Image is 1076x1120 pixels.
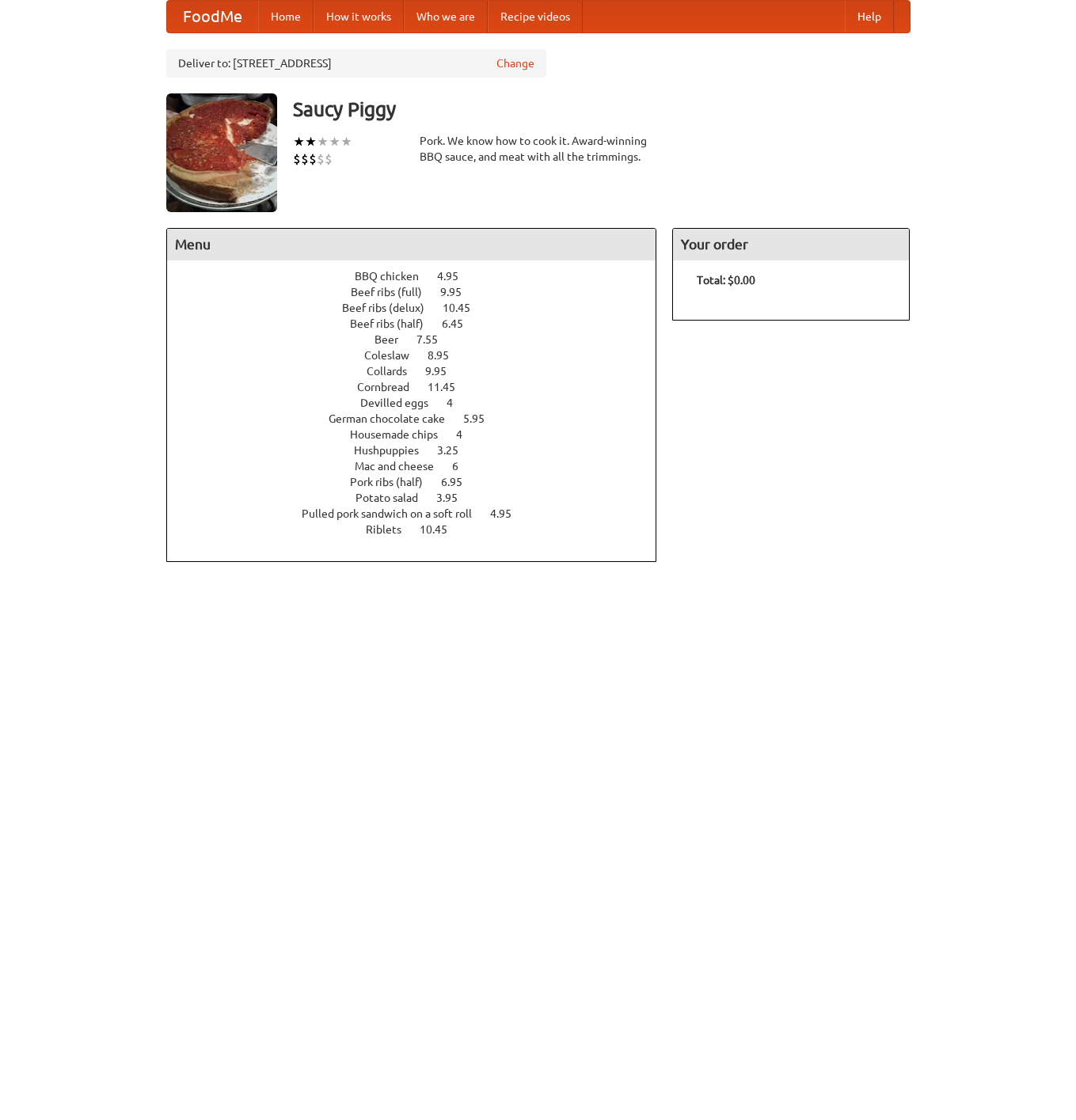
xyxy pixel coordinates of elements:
[317,133,329,150] li: ★
[301,150,309,168] li: $
[364,349,478,362] a: Coleslaw 8.95
[452,460,474,473] span: 6
[360,397,482,409] a: Devilled eggs 4
[673,229,909,260] h4: Your order
[436,492,473,504] span: 3.95
[375,333,467,346] a: Beer 7.55
[342,302,500,314] a: Beef ribs (delux) 10.45
[441,476,478,488] span: 6.95
[366,523,417,536] span: Riblets
[357,381,485,393] a: Cornbread 11.45
[437,444,474,457] span: 3.25
[314,1,404,32] a: How it works
[355,492,434,504] span: Potato salad
[350,317,492,330] a: Beef ribs (half) 6.45
[367,365,423,378] span: Collards
[350,317,439,330] span: Beef ribs (half)
[845,1,894,32] a: Help
[166,49,546,78] div: Deliver to: [STREET_ADDRESS]
[437,270,474,283] span: 4.95
[166,93,277,212] img: angular.jpg
[351,286,491,298] a: Beef ribs (full) 9.95
[364,349,425,362] span: Coleslaw
[442,317,479,330] span: 6.45
[351,286,438,298] span: Beef ribs (full)
[329,133,340,150] li: ★
[355,460,488,473] a: Mac and cheese 6
[340,133,352,150] li: ★
[440,286,477,298] span: 9.95
[447,397,469,409] span: 4
[325,150,333,168] li: $
[416,333,454,346] span: 7.55
[355,270,488,283] a: BBQ chicken 4.95
[167,1,258,32] a: FoodMe
[167,229,656,260] h4: Menu
[355,270,435,283] span: BBQ chicken
[293,93,911,125] h3: Saucy Piggy
[456,428,478,441] span: 4
[293,133,305,150] li: ★
[309,150,317,168] li: $
[425,365,462,378] span: 9.95
[697,274,755,287] b: Total: $0.00
[488,1,583,32] a: Recipe videos
[375,333,414,346] span: Beer
[428,381,471,393] span: 11.45
[302,507,488,520] span: Pulled pork sandwich on a soft roll
[354,444,488,457] a: Hushpuppies 3.25
[360,397,444,409] span: Devilled eggs
[305,133,317,150] li: ★
[355,460,450,473] span: Mac and cheese
[350,428,492,441] a: Housemade chips 4
[354,444,435,457] span: Hushpuppies
[367,365,476,378] a: Collards 9.95
[463,412,500,425] span: 5.95
[350,428,454,441] span: Housemade chips
[443,302,486,314] span: 10.45
[329,412,461,425] span: German chocolate cake
[342,302,440,314] span: Beef ribs (delux)
[420,133,657,165] div: Pork. We know how to cook it. Award-winning BBQ sauce, and meat with all the trimmings.
[302,507,541,520] a: Pulled pork sandwich on a soft roll 4.95
[366,523,477,536] a: Riblets 10.45
[258,1,314,32] a: Home
[404,1,488,32] a: Who we are
[428,349,465,362] span: 8.95
[496,55,534,71] a: Change
[490,507,527,520] span: 4.95
[293,150,301,168] li: $
[350,476,492,488] a: Pork ribs (half) 6.95
[317,150,325,168] li: $
[329,412,514,425] a: German chocolate cake 5.95
[420,523,463,536] span: 10.45
[355,492,487,504] a: Potato salad 3.95
[357,381,425,393] span: Cornbread
[350,476,439,488] span: Pork ribs (half)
